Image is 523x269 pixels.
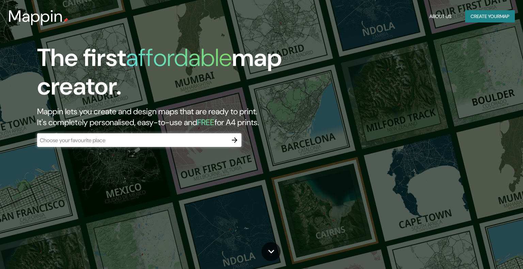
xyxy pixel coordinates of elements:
[37,44,299,106] h1: The first map creator.
[126,42,232,73] h1: affordable
[37,136,228,144] input: Choose your favourite place
[197,117,215,128] h5: FREE
[427,10,454,23] button: About Us
[37,106,299,128] h2: Mappin lets you create and design maps that are ready to print. It's completely personalised, eas...
[465,10,515,23] button: Create yourmap
[63,18,68,23] img: mappin-pin
[8,7,63,26] h3: Mappin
